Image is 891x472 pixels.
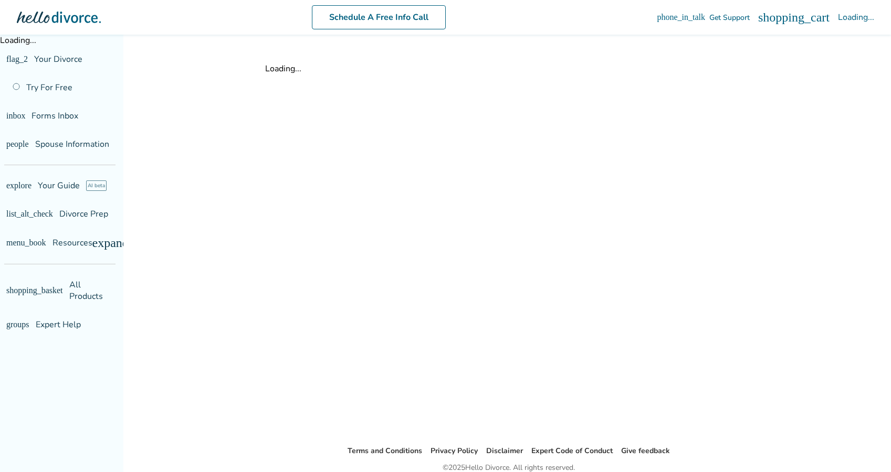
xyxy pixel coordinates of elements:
[312,5,446,29] a: Schedule A Free Info Call
[6,140,29,148] span: people
[6,112,25,120] span: inbox
[431,446,478,456] a: Privacy Policy
[6,239,46,247] span: menu_book
[6,320,29,329] span: groups
[6,181,32,190] span: explore
[657,13,750,23] a: phone_in_talkGet Support
[86,180,107,191] span: AI beta
[657,13,705,22] span: phone_in_talk
[6,210,53,218] span: list_alt_check
[6,286,63,295] span: shopping_basket
[531,446,613,456] a: Expert Code of Conduct
[6,237,92,249] span: Resources
[621,445,670,457] li: Give feedback
[32,110,78,122] span: Forms Inbox
[348,446,422,456] a: Terms and Conditions
[265,63,752,74] div: Loading...
[838,12,874,23] div: Loading...
[92,237,161,249] span: expand_more
[709,13,750,23] span: Get Support
[486,445,523,457] li: Disclaimer
[758,11,830,24] span: shopping_cart
[6,55,28,63] span: flag_2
